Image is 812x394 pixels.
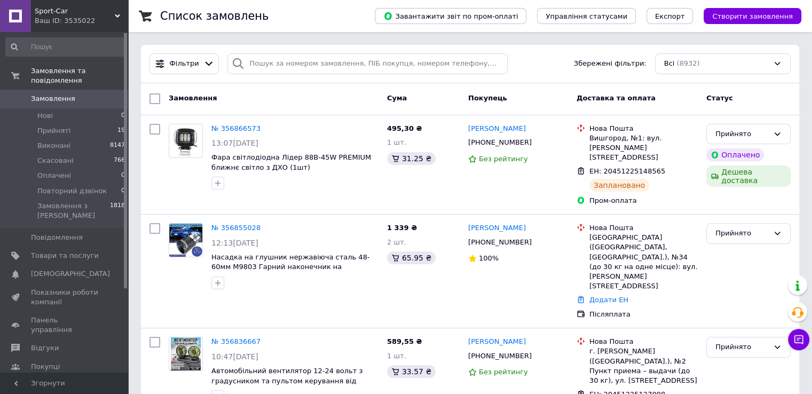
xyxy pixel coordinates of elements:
[169,124,202,157] img: Фото товару
[387,352,406,360] span: 1 шт.
[227,53,508,74] input: Пошук за номером замовлення, ПІБ покупця, номером телефону, Email, номером накладної
[712,12,793,20] span: Створити замовлення
[676,59,699,67] span: (8932)
[387,251,436,264] div: 65.95 ₴
[37,171,71,180] span: Оплачені
[5,37,126,57] input: Пошук
[117,126,125,136] span: 19
[647,8,693,24] button: Експорт
[589,346,698,385] div: г. [PERSON_NAME] ([GEOGRAPHIC_DATA].), №2 Пункт приема – выдачи (до 30 кг), ул. [STREET_ADDRESS]
[211,239,258,247] span: 12:13[DATE]
[706,166,791,187] div: Дешева доставка
[110,201,125,220] span: 1818
[169,223,203,257] a: Фото товару
[37,201,110,220] span: Замовлення з [PERSON_NAME]
[704,8,801,24] button: Створити замовлення
[387,138,406,146] span: 1 шт.
[589,337,698,346] div: Нова Пошта
[31,269,110,279] span: [DEMOGRAPHIC_DATA]
[589,124,698,133] div: Нова Пошта
[121,171,125,180] span: 0
[121,186,125,196] span: 0
[387,94,407,102] span: Cума
[468,124,526,134] a: [PERSON_NAME]
[169,124,203,158] a: Фото товару
[468,223,526,233] a: [PERSON_NAME]
[479,254,499,262] span: 100%
[655,12,685,20] span: Експорт
[468,337,526,347] a: [PERSON_NAME]
[715,228,769,239] div: Прийнято
[715,129,769,140] div: Прийнято
[31,251,99,261] span: Товари та послуги
[114,156,125,166] span: 766
[37,186,107,196] span: Повторний дзвінок
[468,94,507,102] span: Покупець
[537,8,636,24] button: Управління статусами
[589,223,698,233] div: Нова Пошта
[383,11,518,21] span: Завантажити звіт по пром-оплаті
[387,238,406,246] span: 2 шт.
[31,233,83,242] span: Повідомлення
[35,16,128,26] div: Ваш ID: 3535022
[466,136,534,149] div: [PHONE_NUMBER]
[706,94,733,102] span: Статус
[37,156,74,166] span: Скасовані
[387,124,422,132] span: 495,30 ₴
[577,94,656,102] span: Доставка та оплата
[37,141,70,151] span: Виконані
[589,167,665,175] span: ЕН: 20451225148565
[387,365,436,378] div: 33.57 ₴
[788,329,809,350] button: Чат з покупцем
[31,94,75,104] span: Замовлення
[589,310,698,319] div: Післяплата
[37,111,53,121] span: Нові
[169,224,202,257] img: Фото товару
[160,10,269,22] h1: Список замовлень
[211,253,370,281] a: Насадка на глушник нержавіюча сталь 48-60мм М9803 Гарний наконечник на вихлопну трубу глушника ав...
[589,196,698,206] div: Пром-оплата
[387,152,436,165] div: 31.25 ₴
[31,316,99,335] span: Панель управління
[466,235,534,249] div: [PHONE_NUMBER]
[211,153,371,171] a: Фара світлодіодна Лідер 88B-45W PREMIUM ближнє світло з ДХО (1шт)
[706,148,764,161] div: Оплачено
[37,126,70,136] span: Прийняті
[211,352,258,361] span: 10:47[DATE]
[387,337,422,345] span: 589,55 ₴
[664,59,675,69] span: Всі
[546,12,627,20] span: Управління статусами
[211,337,261,345] a: № 356836667
[31,288,99,307] span: Показники роботи компанії
[170,59,199,69] span: Фільтри
[479,368,528,376] span: Без рейтингу
[211,139,258,147] span: 13:07[DATE]
[693,12,801,20] a: Створити замовлення
[589,296,628,304] a: Додати ЕН
[31,343,59,353] span: Відгуки
[31,362,60,372] span: Покупці
[211,124,261,132] a: № 356866573
[211,224,261,232] a: № 356855028
[110,141,125,151] span: 8147
[35,6,115,16] span: Sport-Car
[169,337,203,371] a: Фото товару
[171,337,200,371] img: Фото товару
[121,111,125,121] span: 0
[466,349,534,363] div: [PHONE_NUMBER]
[574,59,647,69] span: Збережені фільтри:
[479,155,528,163] span: Без рейтингу
[169,94,217,102] span: Замовлення
[31,66,128,85] span: Замовлення та повідомлення
[589,133,698,163] div: Вишгород, №1: вул. [PERSON_NAME][STREET_ADDRESS]
[387,224,417,232] span: 1 339 ₴
[589,233,698,291] div: [GEOGRAPHIC_DATA] ([GEOGRAPHIC_DATA], [GEOGRAPHIC_DATA].), №34 (до 30 кг на одне місце): вул. [PE...
[715,342,769,353] div: Прийнято
[589,179,650,192] div: Заплановано
[375,8,526,24] button: Завантажити звіт по пром-оплаті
